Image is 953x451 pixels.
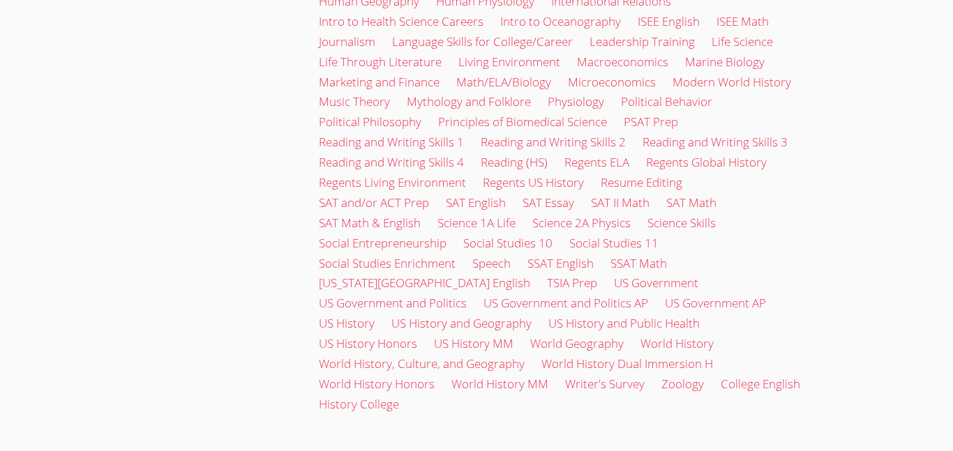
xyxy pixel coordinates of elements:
a: Regents ELA [564,154,629,170]
a: Leadership Training [590,33,695,49]
a: Social Entrepreneurship [319,235,447,251]
a: ISEE Math [716,13,769,29]
a: Science 2A Physics [532,215,631,231]
a: US History and Public Health [548,315,700,331]
a: TSIA Prep [547,275,597,291]
a: Physiology [548,93,604,109]
a: World History, Culture, and Geography [319,356,525,372]
a: Speech [472,255,511,271]
a: PSAT Prep [624,114,678,130]
a: US Government and Politics [319,295,467,311]
a: Reading and Writing Skills 4 [319,154,464,170]
a: SAT and/or ACT Prep [319,194,429,211]
a: SAT English [446,194,506,211]
a: Writer's Survey [565,376,645,392]
a: Math/ELA/Biology [456,74,551,90]
a: Reading and Writing Skills 3 [643,134,788,150]
a: Resume Editing [601,174,682,190]
a: US History [319,315,375,331]
a: Political Behavior [621,93,712,109]
a: US History and Geography [391,315,532,331]
a: Regents Living Environment [319,174,466,190]
a: Microeconomics [568,74,656,90]
a: History College [319,396,399,412]
a: Social Studies Enrichment [319,255,456,271]
a: World History Honors [319,376,435,392]
a: Reading (HS) [481,154,548,170]
a: Marketing and Finance [319,74,440,90]
a: US Government AP [665,295,766,311]
a: Macroeconomics [577,54,668,70]
a: Science 1A Life [437,215,516,231]
a: Social Studies 11 [569,235,659,251]
a: US History Honors [319,335,417,351]
a: College English [721,376,800,392]
a: Intro to Health Science Careers [319,13,483,29]
a: SAT Essay [523,194,574,211]
a: Life Through Literature [319,54,442,70]
a: World History Dual Immersion H [541,356,713,372]
a: Life Science [712,33,773,49]
a: Social Studies 10 [463,235,553,251]
a: SAT Math & English [319,215,421,231]
a: World History MM [451,376,548,392]
a: Language Skills for College/Career [392,33,573,49]
a: Regents US History [483,174,584,190]
a: SAT II Math [591,194,650,211]
a: Reading and Writing Skills 2 [481,134,626,150]
a: Science Skills [647,215,716,231]
a: SAT Math [666,194,716,211]
a: US History MM [434,335,513,351]
a: Reading and Writing Skills 1 [319,134,464,150]
a: World Geography [530,335,624,351]
a: US Government and Politics AP [483,295,648,311]
a: Intro to Oceanography [500,13,621,29]
a: Journalism [319,33,375,49]
a: Music Theory [319,93,390,109]
a: Zoology [661,376,704,392]
a: Marine Biology [685,54,765,70]
a: [US_STATE][GEOGRAPHIC_DATA] English [319,275,530,291]
a: Regents Global History [646,154,767,170]
a: Mythology and Folklore [407,93,531,109]
a: Living Environment [458,54,560,70]
a: Political Philosophy [319,114,421,130]
a: Modern World History [673,74,791,90]
a: SSAT Math [610,255,667,271]
a: US Government [614,275,698,291]
a: ISEE English [638,13,700,29]
a: Principles of Biomedical Science [438,114,607,130]
a: SSAT English [527,255,594,271]
a: World History [640,335,714,351]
